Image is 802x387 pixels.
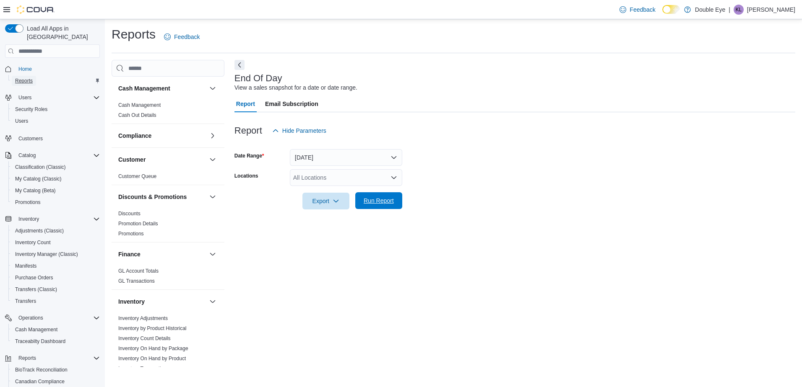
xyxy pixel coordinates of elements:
[736,5,742,15] span: KL
[118,102,161,108] a: Cash Management
[12,174,65,184] a: My Catalog (Classic)
[118,268,159,274] span: GL Account Totals
[12,197,100,207] span: Promotions
[118,278,155,284] a: GL Transactions
[208,131,218,141] button: Compliance
[15,187,56,194] span: My Catalog (Beta)
[12,273,57,283] a: Purchase Orders
[12,186,59,196] a: My Catalog (Beta)
[112,100,224,124] div: Cash Management
[2,132,103,144] button: Customers
[12,237,54,248] a: Inventory Count
[15,175,62,182] span: My Catalog (Classic)
[12,365,100,375] span: BioTrack Reconciliation
[208,155,218,165] button: Customer
[15,239,51,246] span: Inventory Count
[8,103,103,115] button: Security Roles
[118,346,188,351] a: Inventory On Hand by Package
[15,214,42,224] button: Inventory
[12,296,100,306] span: Transfers
[12,104,100,114] span: Security Roles
[118,268,159,274] a: GL Account Totals
[15,251,78,258] span: Inventory Manager (Classic)
[118,366,169,372] a: Inventory Transactions
[18,66,32,72] span: Home
[15,118,28,124] span: Users
[12,116,100,126] span: Users
[12,162,69,172] a: Classification (Classic)
[8,295,103,307] button: Transfers
[12,226,67,236] a: Adjustments (Classic)
[118,345,188,352] span: Inventory On Hand by Package
[269,122,330,139] button: Hide Parameters
[12,325,61,335] a: Cash Management
[118,84,206,93] button: Cash Management
[15,353,39,363] button: Reports
[12,296,39,306] a: Transfers
[234,73,282,83] h3: End Of Day
[12,116,31,126] a: Users
[23,24,100,41] span: Load All Apps in [GEOGRAPHIC_DATA]
[12,249,81,259] a: Inventory Manager (Classic)
[734,5,744,15] div: Kevin Lopez
[112,266,224,289] div: Finance
[118,173,156,179] a: Customer Queue
[8,284,103,295] button: Transfers (Classic)
[8,364,103,376] button: BioTrack Reconciliation
[15,286,57,293] span: Transfers (Classic)
[8,115,103,127] button: Users
[729,5,730,15] p: |
[118,112,156,118] a: Cash Out Details
[118,132,151,140] h3: Compliance
[118,315,168,322] span: Inventory Adjustments
[15,214,100,224] span: Inventory
[8,324,103,335] button: Cash Management
[118,102,161,108] span: Cash Management
[18,94,31,101] span: Users
[208,83,218,93] button: Cash Management
[364,196,394,205] span: Run Report
[15,150,100,160] span: Catalog
[8,335,103,347] button: Traceabilty Dashboard
[12,261,40,271] a: Manifests
[118,155,206,164] button: Customer
[18,152,36,159] span: Catalog
[12,174,100,184] span: My Catalog (Classic)
[2,150,103,161] button: Catalog
[8,272,103,284] button: Purchase Orders
[18,355,36,361] span: Reports
[17,5,55,14] img: Cova
[12,76,100,86] span: Reports
[15,93,100,103] span: Users
[12,336,100,346] span: Traceabilty Dashboard
[2,92,103,103] button: Users
[15,326,57,333] span: Cash Management
[12,284,100,294] span: Transfers (Classic)
[15,106,47,113] span: Security Roles
[118,315,168,321] a: Inventory Adjustments
[118,193,187,201] h3: Discounts & Promotions
[118,221,158,227] a: Promotion Details
[15,134,46,144] a: Customers
[12,377,68,387] a: Canadian Compliance
[15,64,35,74] a: Home
[234,152,264,159] label: Date Range
[15,353,100,363] span: Reports
[2,352,103,364] button: Reports
[118,155,146,164] h3: Customer
[8,75,103,87] button: Reports
[236,95,255,112] span: Report
[12,162,100,172] span: Classification (Classic)
[112,26,156,43] h1: Reports
[391,174,397,181] button: Open list of options
[8,161,103,173] button: Classification (Classic)
[662,5,680,14] input: Dark Mode
[118,173,156,180] span: Customer Queue
[208,297,218,307] button: Inventory
[118,356,186,361] a: Inventory On Hand by Product
[12,226,100,236] span: Adjustments (Classic)
[8,196,103,208] button: Promotions
[12,197,44,207] a: Promotions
